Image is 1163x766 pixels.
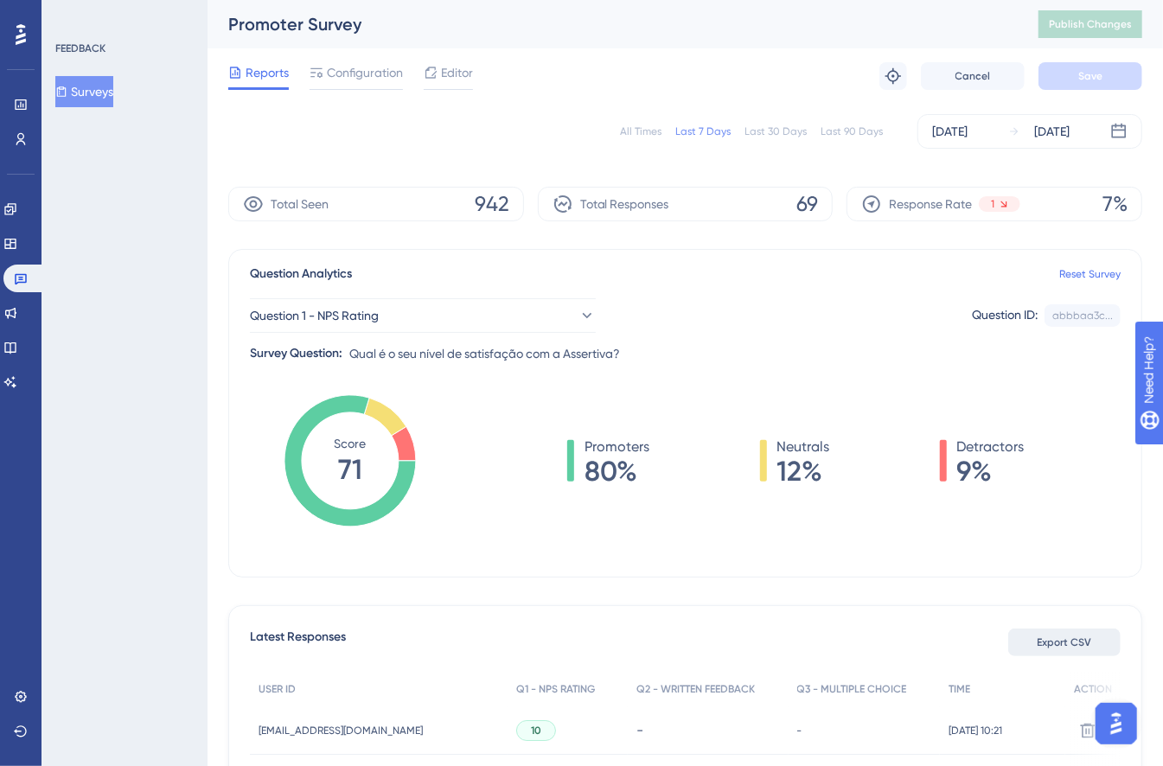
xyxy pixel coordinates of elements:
span: 942 [475,190,509,218]
div: Promoter Survey [228,12,995,36]
span: Detractors [957,437,1025,457]
span: 80% [585,457,649,485]
span: 9% [957,457,1025,485]
button: Save [1038,62,1142,90]
span: Save [1078,69,1102,83]
button: Question 1 - NPS Rating [250,298,596,333]
button: Cancel [921,62,1025,90]
span: Publish Changes [1049,17,1132,31]
button: Publish Changes [1038,10,1142,38]
span: Q1 - NPS RATING [516,682,595,696]
span: [DATE] 10:21 [949,724,1002,737]
span: Q2 - WRITTEN FEEDBACK [636,682,755,696]
span: Configuration [327,62,403,83]
div: Last 90 Days [821,124,883,138]
span: [EMAIL_ADDRESS][DOMAIN_NAME] [259,724,423,737]
div: abbbaa3c... [1052,309,1113,322]
div: Question ID: [972,304,1038,327]
button: Surveys [55,76,113,107]
span: 12% [777,457,830,485]
iframe: UserGuiding AI Assistant Launcher [1090,698,1142,750]
span: 1 [991,197,994,211]
span: Editor [441,62,473,83]
span: Cancel [955,69,991,83]
div: FEEDBACK [55,41,105,55]
span: Total Seen [271,194,329,214]
span: 69 [796,190,818,218]
div: [DATE] [1034,121,1070,142]
span: Need Help? [41,4,108,25]
div: All Times [620,124,661,138]
span: Total Responses [580,194,669,214]
span: Question Analytics [250,264,352,284]
span: 7% [1102,190,1128,218]
div: Last 7 Days [675,124,731,138]
span: USER ID [259,682,296,696]
span: TIME [949,682,970,696]
a: Reset Survey [1059,267,1121,281]
span: Neutrals [777,437,830,457]
span: Question 1 - NPS Rating [250,305,379,326]
div: - [636,722,779,738]
span: Export CSV [1038,635,1092,649]
span: - [797,724,802,737]
tspan: 71 [338,453,362,486]
span: Response Rate [889,194,972,214]
span: 10 [531,724,541,737]
span: Reports [246,62,289,83]
span: Latest Responses [250,627,346,658]
div: [DATE] [932,121,968,142]
span: ACTION [1074,682,1112,696]
button: Export CSV [1008,629,1121,656]
div: Last 30 Days [744,124,807,138]
tspan: Score [335,437,367,450]
div: Survey Question: [250,343,342,364]
span: Q3 - MULTIPLE CHOICE [797,682,907,696]
span: Promoters [585,437,649,457]
span: Qual é o seu nível de satisfação com a Assertiva? [349,343,620,364]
